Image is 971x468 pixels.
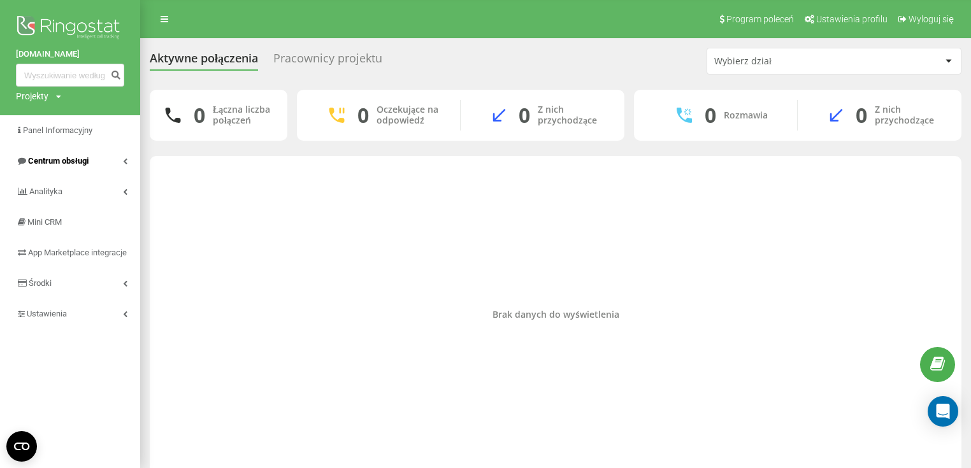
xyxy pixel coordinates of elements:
div: 0 [856,103,867,127]
span: Ustawienia [27,309,67,318]
div: Aktywne połączenia [150,52,258,71]
img: Ringostat logo [16,13,124,45]
a: [DOMAIN_NAME] [16,48,124,60]
span: Centrum obsługi [28,156,89,166]
div: Wybierz dział [714,56,867,67]
button: Open CMP widget [6,431,37,462]
span: Środki [29,278,52,288]
div: Projekty [16,90,48,103]
div: Oczekujące na odpowiedź [377,104,441,126]
div: 0 [357,103,369,127]
span: Panel Informacyjny [23,125,92,135]
div: Brak danych do wyświetlenia [160,309,951,320]
div: Pracownicy projektu [273,52,382,71]
span: App Marketplace integracje [28,248,127,257]
input: Wyszukiwanie według numeru [16,64,124,87]
div: 0 [194,103,205,127]
span: Wyloguj się [909,14,954,24]
div: Z nich przychodzące [875,104,942,126]
div: Łączna liczba połączeń [213,104,272,126]
div: Open Intercom Messenger [928,396,958,427]
span: Mini CRM [27,217,62,227]
div: 0 [519,103,530,127]
div: Rozmawia [724,110,768,121]
span: Program poleceń [726,14,794,24]
span: Analityka [29,187,62,196]
div: 0 [705,103,716,127]
span: Ustawienia profilu [816,14,888,24]
div: Z nich przychodzące [538,104,605,126]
